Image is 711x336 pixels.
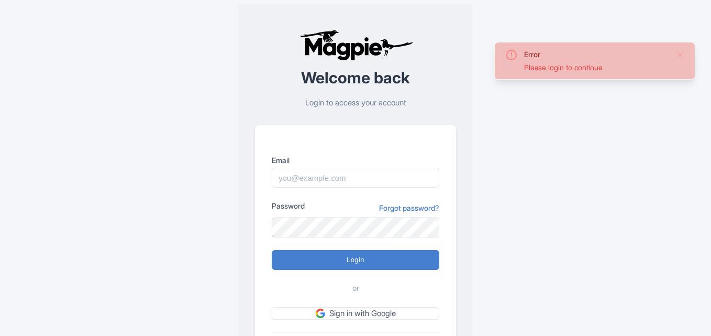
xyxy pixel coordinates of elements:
[272,200,305,211] label: Password
[272,250,439,270] input: Login
[352,283,359,295] span: or
[524,62,668,73] div: Please login to continue
[272,168,439,188] input: you@example.com
[272,307,439,320] a: Sign in with Google
[676,49,684,61] button: Close
[297,29,415,61] img: logo-ab69f6fb50320c5b225c76a69d11143b.png
[255,97,456,109] p: Login to access your account
[379,202,439,213] a: Forgot password?
[272,155,439,166] label: Email
[255,69,456,86] h2: Welcome back
[316,309,325,318] img: google.svg
[524,49,668,60] div: Error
